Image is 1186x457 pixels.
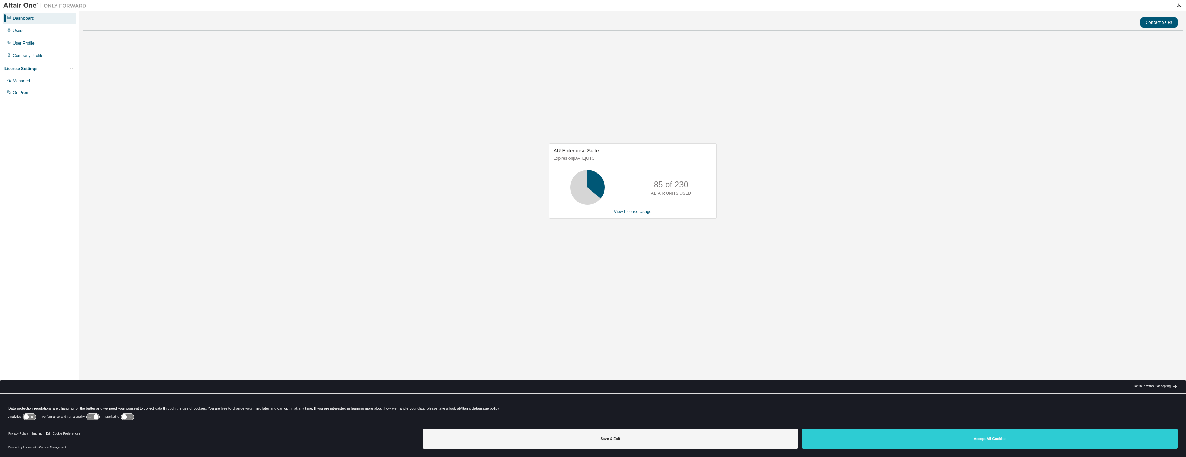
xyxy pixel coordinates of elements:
[13,16,35,21] div: Dashboard
[1140,17,1178,28] button: Contact Sales
[651,190,691,196] p: ALTAIR UNITS USED
[554,148,599,153] span: AU Enterprise Suite
[13,78,30,84] div: Managed
[13,28,23,34] div: Users
[3,2,90,9] img: Altair One
[13,90,29,95] div: On Prem
[13,53,44,58] div: Company Profile
[4,66,37,72] div: License Settings
[13,40,35,46] div: User Profile
[654,179,688,190] p: 85 of 230
[614,209,652,214] a: View License Usage
[554,156,710,161] p: Expires on [DATE] UTC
